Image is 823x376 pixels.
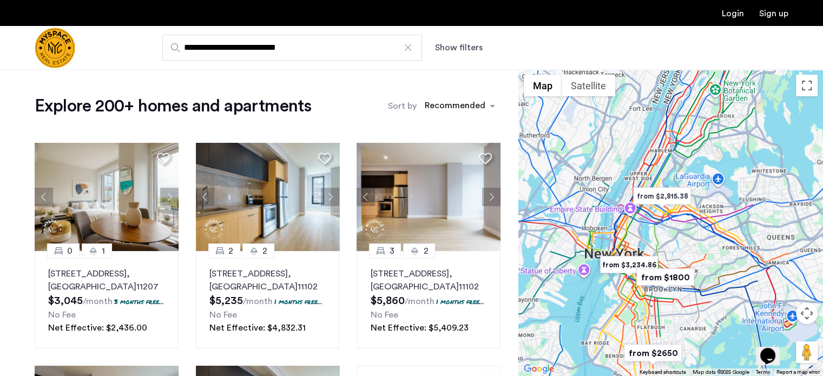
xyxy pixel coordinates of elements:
input: Apartment Search [162,35,422,61]
a: 32[STREET_ADDRESS], [GEOGRAPHIC_DATA]111021 months free...No FeeNet Effective: $5,409.23 [357,251,501,348]
span: $5,860 [370,295,404,306]
button: Keyboard shortcuts [640,368,686,376]
div: from $2,815.38 [629,184,695,208]
a: 01[STREET_ADDRESS], [GEOGRAPHIC_DATA]112073 months free...No FeeNet Effective: $2,436.00 [35,251,179,348]
sub: /month [404,297,434,306]
div: from $2650 [620,341,686,365]
h1: Explore 200+ homes and apartments [35,95,311,117]
p: 1 months free... [274,297,322,306]
button: Next apartment [482,188,501,206]
a: 22[STREET_ADDRESS], [GEOGRAPHIC_DATA]111021 months free...No FeeNet Effective: $4,832.31 [196,251,340,348]
a: Open this area in Google Maps (opens a new window) [521,362,557,376]
button: Next apartment [321,188,339,206]
p: [STREET_ADDRESS] 11102 [370,267,487,293]
span: Net Effective: $5,409.23 [370,324,468,332]
a: Cazamio Logo [35,28,75,68]
ng-select: sort-apartment [419,96,501,116]
span: 1 [102,245,105,258]
a: Terms (opens in new tab) [756,368,770,376]
button: Show satellite imagery [562,75,615,96]
div: Recommended [423,99,485,115]
span: Net Effective: $2,436.00 [48,324,147,332]
button: Next apartment [160,188,179,206]
button: Toggle fullscreen view [796,75,818,96]
iframe: chat widget [756,333,791,365]
sub: /month [243,297,273,306]
span: No Fee [370,311,398,319]
button: Drag Pegman onto the map to open Street View [796,341,818,363]
span: $5,235 [209,295,243,306]
span: Net Effective: $4,832.31 [209,324,306,332]
label: Sort by [388,100,417,113]
button: Previous apartment [35,188,53,206]
sub: /month [83,297,113,306]
img: Google [521,362,557,376]
p: 1 months free... [436,297,484,306]
span: 3 [389,245,394,258]
button: Previous apartment [196,188,214,206]
img: 1997_638519968035243270.png [196,143,340,251]
a: Report a map error [776,368,820,376]
button: Map camera controls [796,302,818,324]
button: Show or hide filters [435,41,483,54]
img: 1997_638519001096654587.png [35,143,179,251]
button: Previous apartment [357,188,375,206]
p: [STREET_ADDRESS] 11207 [48,267,165,293]
span: 2 [228,245,233,258]
button: Show street map [524,75,562,96]
img: 1997_638519968069068022.png [357,143,501,251]
a: Login [722,9,744,18]
img: logo [35,28,75,68]
span: 2 [423,245,428,258]
div: from $1800 [632,265,699,289]
div: from $3,234.86 [596,253,662,277]
span: No Fee [48,311,76,319]
span: 0 [67,245,73,258]
span: Map data ©2025 Google [693,370,749,375]
span: No Fee [209,311,237,319]
span: $3,045 [48,295,83,306]
span: 2 [262,245,267,258]
p: 3 months free... [114,297,164,306]
p: [STREET_ADDRESS] 11102 [209,267,326,293]
a: Registration [759,9,788,18]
